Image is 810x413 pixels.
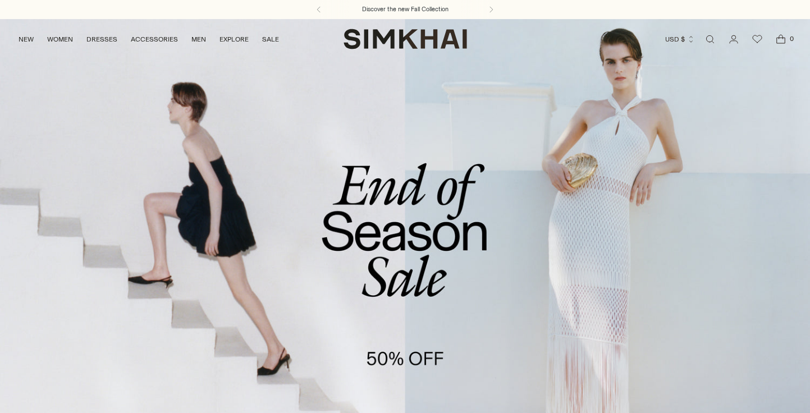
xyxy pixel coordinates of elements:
[19,27,34,52] a: NEW
[344,28,467,50] a: SIMKHAI
[665,27,695,52] button: USD $
[47,27,73,52] a: WOMEN
[86,27,117,52] a: DRESSES
[770,28,792,51] a: Open cart modal
[262,27,279,52] a: SALE
[786,34,797,44] span: 0
[722,28,745,51] a: Go to the account page
[191,27,206,52] a: MEN
[699,28,721,51] a: Open search modal
[746,28,768,51] a: Wishlist
[362,5,449,14] a: Discover the new Fall Collection
[219,27,249,52] a: EXPLORE
[131,27,178,52] a: ACCESSORIES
